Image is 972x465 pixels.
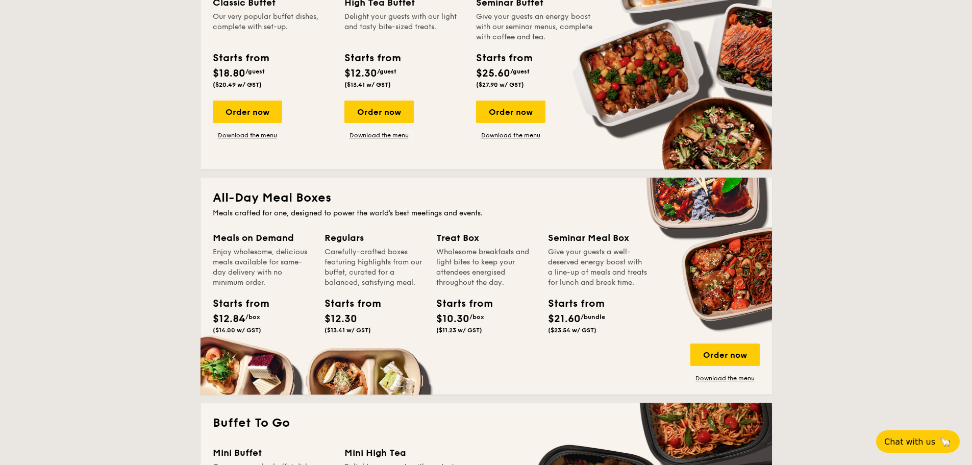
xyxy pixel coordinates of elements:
span: $21.60 [548,313,581,325]
a: Download the menu [344,131,414,139]
div: Give your guests an energy boost with our seminar menus, complete with coffee and tea. [476,12,595,42]
div: Order now [344,101,414,123]
div: Starts from [213,296,259,311]
span: ($27.90 w/ GST) [476,81,524,88]
div: Treat Box [436,231,536,245]
div: Starts from [548,296,594,311]
div: Order now [213,101,282,123]
a: Download the menu [690,374,760,382]
h2: Buffet To Go [213,415,760,431]
div: Wholesome breakfasts and light bites to keep your attendees energised throughout the day. [436,247,536,288]
div: Mini Buffet [213,446,332,460]
span: $12.30 [344,67,377,80]
div: Our very popular buffet dishes, complete with set-up. [213,12,332,42]
div: Enjoy wholesome, delicious meals available for same-day delivery with no minimum order. [213,247,312,288]
div: Starts from [436,296,482,311]
span: ($11.23 w/ GST) [436,327,482,334]
div: Carefully-crafted boxes featuring highlights from our buffet, curated for a balanced, satisfying ... [325,247,424,288]
span: /guest [245,68,265,75]
span: ($20.49 w/ GST) [213,81,262,88]
div: Starts from [325,296,370,311]
div: Delight your guests with our light and tasty bite-sized treats. [344,12,464,42]
span: $25.60 [476,67,510,80]
div: Starts from [344,51,400,66]
span: /bundle [581,313,605,321]
span: /guest [510,68,530,75]
a: Download the menu [213,131,282,139]
div: Starts from [476,51,532,66]
div: Order now [476,101,545,123]
span: $12.84 [213,313,245,325]
div: Meals crafted for one, designed to power the world's best meetings and events. [213,208,760,218]
span: 🦙 [939,436,952,448]
div: Regulars [325,231,424,245]
div: Meals on Demand [213,231,312,245]
div: Mini High Tea [344,446,464,460]
span: /box [469,313,484,321]
span: /box [245,313,260,321]
span: ($14.00 w/ GST) [213,327,261,334]
span: /guest [377,68,396,75]
a: Download the menu [476,131,545,139]
span: ($13.41 w/ GST) [344,81,391,88]
span: ($23.54 w/ GST) [548,327,596,334]
span: Chat with us [884,437,935,447]
button: Chat with us🦙 [876,430,960,453]
div: Starts from [213,51,268,66]
span: $18.80 [213,67,245,80]
span: ($13.41 w/ GST) [325,327,371,334]
div: Give your guests a well-deserved energy boost with a line-up of meals and treats for lunch and br... [548,247,647,288]
div: Seminar Meal Box [548,231,647,245]
div: Order now [690,344,760,366]
span: $12.30 [325,313,357,325]
span: $10.30 [436,313,469,325]
h2: All-Day Meal Boxes [213,190,760,206]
